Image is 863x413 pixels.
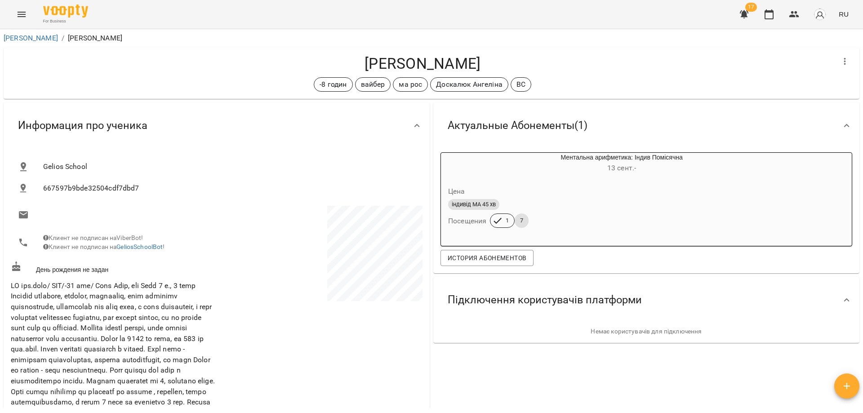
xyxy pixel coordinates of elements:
a: GeliosSchoolBot [116,243,163,250]
span: індивід МА 45 хв [448,200,499,209]
div: ма рос [393,77,428,92]
p: [PERSON_NAME] [68,33,122,44]
div: Ментальна арифметика: Індив Помісячна [484,153,759,174]
span: Клиент не подписан на ! [43,243,165,250]
div: Информация про ученика [4,102,430,149]
h4: [PERSON_NAME] [11,54,834,73]
span: RU [839,9,849,19]
p: Немає користувачів для підключення [440,327,852,336]
p: -8 годин [320,79,347,90]
button: Menu [11,4,32,25]
p: вайбер [361,79,385,90]
div: -8 годин [314,77,352,92]
div: Ментальна арифметика: Індив Помісячна [441,153,484,174]
button: RU [835,6,852,22]
img: Voopty Logo [43,4,88,18]
span: 7 [515,217,529,225]
span: For Business [43,18,88,24]
span: Актуальные Абонементы ( 1 ) [448,119,587,133]
p: Доскалюк Ангеліна [436,79,503,90]
div: вайбер [355,77,391,92]
span: 13 сент. - [607,164,636,172]
div: ВС [511,77,531,92]
span: Информация про ученика [18,119,147,133]
span: 17 [745,3,757,12]
span: Підключення користувачів платформи [448,293,642,307]
span: 667597b9bde32504cdf7dbd7 [43,183,415,194]
div: Підключення користувачів платформи [433,277,859,323]
span: Gelios School [43,161,415,172]
img: avatar_s.png [814,8,826,21]
li: / [62,33,64,44]
span: История абонементов [448,253,526,263]
h6: Цена [448,185,465,198]
p: ма рос [399,79,422,90]
span: 1 [500,217,514,225]
button: История абонементов [440,250,534,266]
div: Актуальные Абонементы(1) [433,102,859,149]
div: День рождения не задан [9,259,217,276]
a: [PERSON_NAME] [4,34,58,42]
span: Клиент не подписан на ViberBot! [43,234,143,241]
button: Ментальна арифметика: Індив Помісячна13 сент.- Ценаіндивід МА 45 хвПосещения17 [441,153,759,239]
nav: breadcrumb [4,33,859,44]
div: Доскалюк Ангеліна [430,77,508,92]
h6: Посещения [448,215,486,227]
p: ВС [516,79,525,90]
